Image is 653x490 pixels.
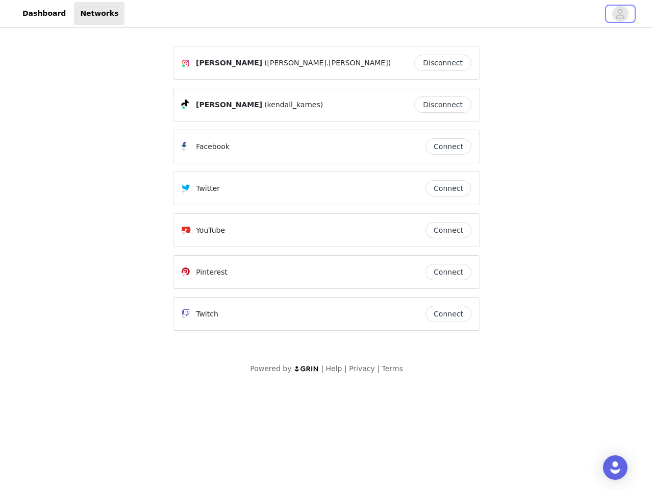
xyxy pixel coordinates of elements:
[603,455,627,480] div: Open Intercom Messenger
[74,2,124,25] a: Networks
[182,59,190,67] img: Instagram Icon
[264,100,323,110] span: (kendall_karnes)
[382,364,403,373] a: Terms
[264,58,391,68] span: ([PERSON_NAME].[PERSON_NAME])
[196,267,228,278] p: Pinterest
[615,6,625,22] div: avatar
[321,364,324,373] span: |
[425,264,471,280] button: Connect
[414,96,471,113] button: Disconnect
[196,141,230,152] p: Facebook
[349,364,375,373] a: Privacy
[425,222,471,238] button: Connect
[16,2,72,25] a: Dashboard
[414,55,471,71] button: Disconnect
[196,100,262,110] span: [PERSON_NAME]
[250,364,291,373] span: Powered by
[344,364,347,373] span: |
[425,306,471,322] button: Connect
[326,364,342,373] a: Help
[425,180,471,197] button: Connect
[196,309,218,320] p: Twitch
[196,225,225,236] p: YouTube
[196,183,220,194] p: Twitter
[294,365,319,372] img: logo
[425,138,471,155] button: Connect
[377,364,380,373] span: |
[196,58,262,68] span: [PERSON_NAME]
